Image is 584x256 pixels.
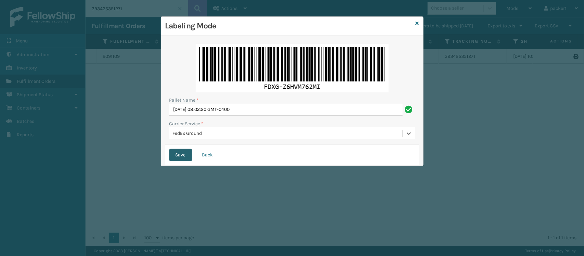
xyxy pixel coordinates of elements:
[173,130,403,137] div: FedEx Ground
[196,149,219,161] button: Back
[165,21,413,31] h3: Labeling Mode
[196,44,389,92] img: +Dt0FBAAAABklEQVQDAMIM3VurE4epAAAAAElFTkSuQmCC
[169,149,192,161] button: Save
[169,120,204,127] label: Carrier Service
[169,97,199,104] label: Pallet Name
